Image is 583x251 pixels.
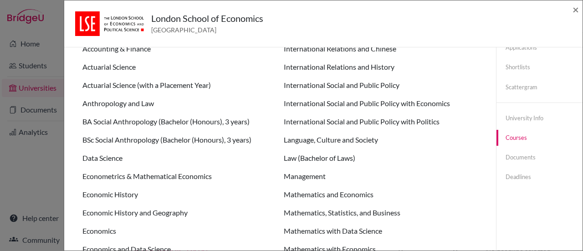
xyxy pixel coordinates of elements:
li: Econometrics & Mathematical Economics [82,171,276,182]
li: Economic History [82,189,276,200]
a: Shortlists [496,59,583,75]
li: International Social and Public Policy with Politics [284,116,478,127]
li: Economics [82,225,276,236]
li: Anthropology and Law [82,98,276,109]
a: Documents [496,149,583,165]
li: International Social and Public Policy [284,80,478,91]
li: Mathematics, Statistics, and Business [284,207,478,218]
li: Actuarial Science [82,61,276,72]
li: Language, Culture and Society [284,134,478,145]
li: BSc Social Anthropology (Bachelor (Honours), 3 years) [82,134,276,145]
span: [GEOGRAPHIC_DATA] [151,25,263,35]
li: Law (Bachelor of Laws) [284,153,478,164]
li: Data Science [82,153,276,164]
a: Deadlines [496,169,583,185]
a: Courses [496,130,583,146]
li: International Relations and History [284,61,478,72]
li: Actuarial Science (with a Placement Year) [82,80,276,91]
li: International Relations and Chinese [284,43,478,54]
li: International Social and Public Policy with Economics [284,98,478,109]
button: Close [573,4,579,15]
li: Management [284,171,478,182]
li: BA Social Anthropology (Bachelor (Honours), 3 years) [82,116,276,127]
li: Economic History and Geography [82,207,276,218]
a: Scattergram [496,79,583,95]
li: Accounting & Finance [82,43,276,54]
a: University info [496,110,583,126]
span: × [573,3,579,16]
li: Mathematics and Economics [284,189,478,200]
img: gb_l72_8ftqbb2p.png [75,11,144,36]
li: Mathematics with Data Science [284,225,478,236]
a: Applications [496,40,583,56]
h5: London School of Economics [151,11,263,25]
